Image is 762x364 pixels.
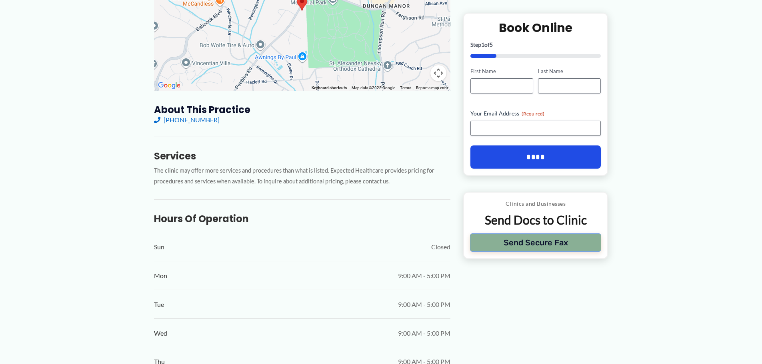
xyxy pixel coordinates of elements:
a: Report a map error [416,86,448,90]
button: Keyboard shortcuts [312,85,347,91]
span: 5 [490,41,493,48]
span: Sun [154,241,164,253]
a: Terms (opens in new tab) [400,86,411,90]
a: [PHONE_NUMBER] [154,116,220,123]
span: Tue [154,298,164,310]
h3: About this practice [154,103,450,116]
span: (Required) [522,111,544,117]
span: Map data ©2025 Google [352,86,395,90]
p: Clinics and Businesses [470,199,602,209]
span: Mon [154,270,167,282]
button: Map camera controls [430,65,446,81]
p: Step of [470,42,601,48]
button: Send Secure Fax [470,233,602,252]
span: Wed [154,327,167,339]
h2: Book Online [470,20,601,36]
img: Google [156,80,182,91]
p: The clinic may offer more services and procedures than what is listed. Expected Healthcare provid... [154,165,450,187]
label: Your Email Address [470,109,601,117]
span: 1 [481,41,484,48]
label: Last Name [538,68,601,75]
span: 9:00 AM - 5:00 PM [398,298,450,310]
label: First Name [470,68,533,75]
span: 9:00 AM - 5:00 PM [398,327,450,339]
a: Open this area in Google Maps (opens a new window) [156,80,182,91]
span: Closed [431,241,450,253]
span: 9:00 AM - 5:00 PM [398,270,450,282]
h3: Services [154,150,450,162]
p: Send Docs to Clinic [470,212,602,228]
h3: Hours of Operation [154,213,450,225]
